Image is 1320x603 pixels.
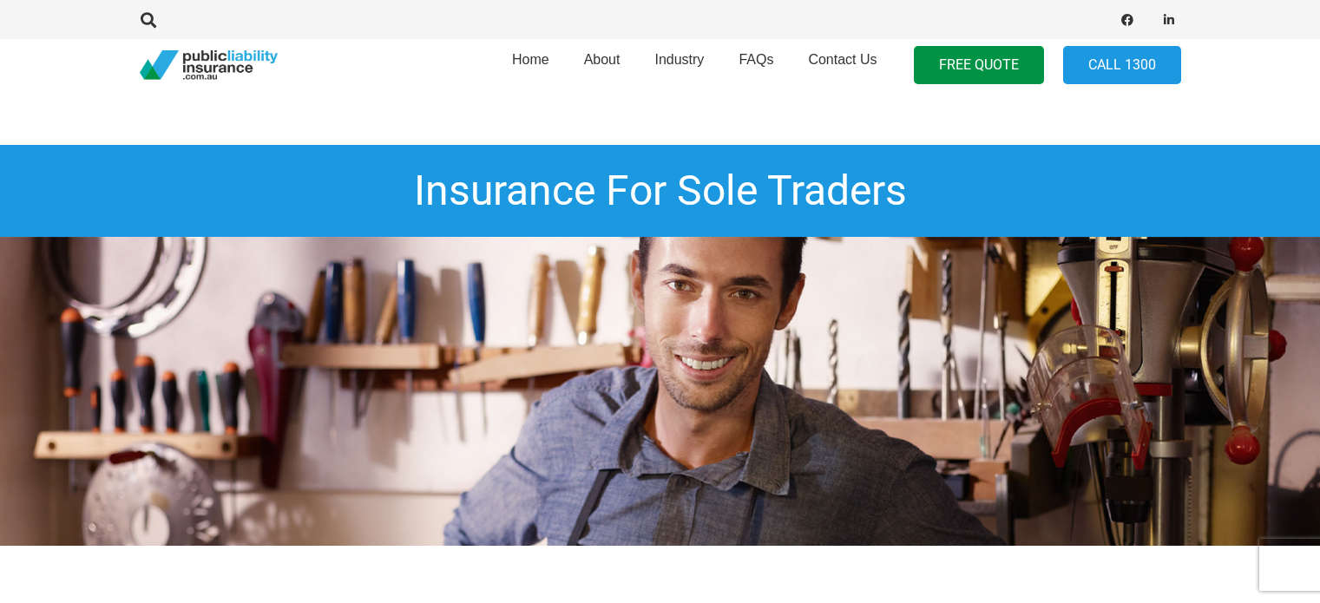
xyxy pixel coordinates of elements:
span: Home [512,52,549,67]
span: About [584,52,621,67]
a: pli_logotransparent [140,50,278,81]
a: Search [132,12,167,28]
a: Home [495,34,567,96]
a: LinkedIn [1157,8,1181,32]
a: Contact Us [791,34,894,96]
span: FAQs [739,52,773,67]
a: FAQs [721,34,791,96]
span: Industry [654,52,704,67]
span: Contact Us [808,52,877,67]
a: Call 1300 [1063,46,1181,85]
a: Facebook [1115,8,1139,32]
a: About [567,34,638,96]
a: FREE QUOTE [914,46,1044,85]
a: Industry [637,34,721,96]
